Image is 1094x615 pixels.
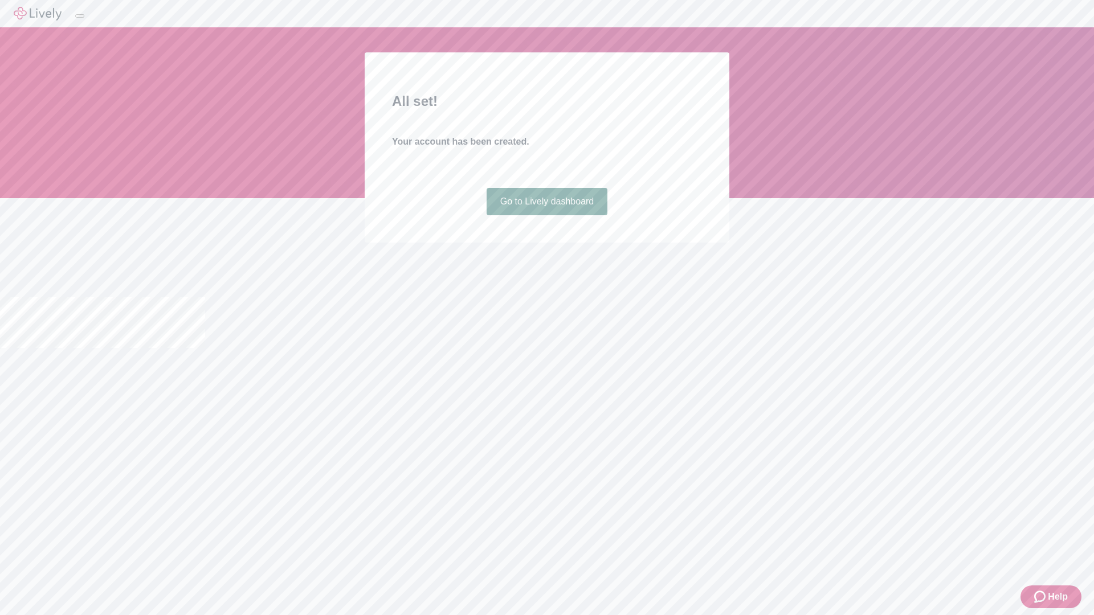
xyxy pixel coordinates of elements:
[1034,590,1048,604] svg: Zendesk support icon
[392,135,702,149] h4: Your account has been created.
[14,7,62,20] img: Lively
[1048,590,1068,604] span: Help
[487,188,608,215] a: Go to Lively dashboard
[1020,585,1081,608] button: Zendesk support iconHelp
[75,14,84,18] button: Log out
[392,91,702,112] h2: All set!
